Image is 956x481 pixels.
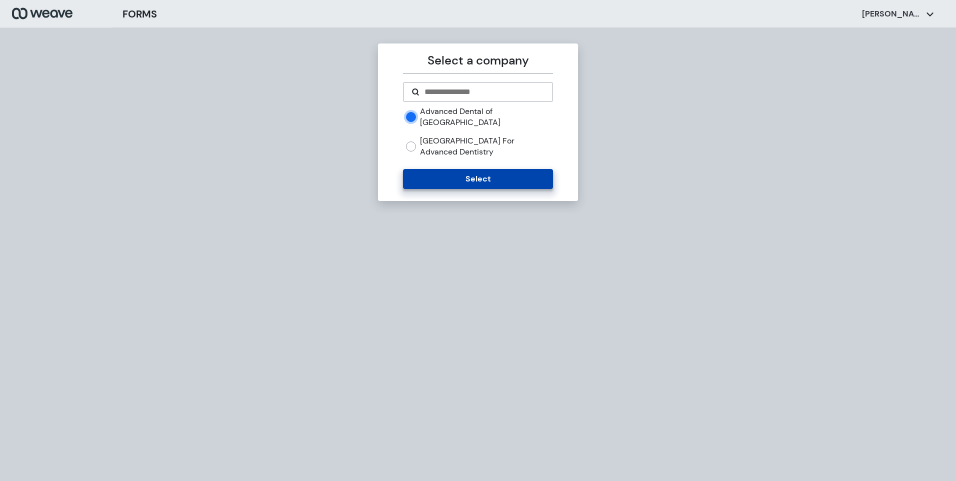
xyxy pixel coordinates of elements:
h3: FORMS [122,6,157,21]
button: Select [403,169,552,189]
label: Advanced Dental of [GEOGRAPHIC_DATA] [420,106,552,127]
label: [GEOGRAPHIC_DATA] For Advanced Dentistry [420,135,552,157]
p: [PERSON_NAME] [862,8,922,19]
p: Select a company [403,51,552,69]
input: Search [423,86,544,98]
